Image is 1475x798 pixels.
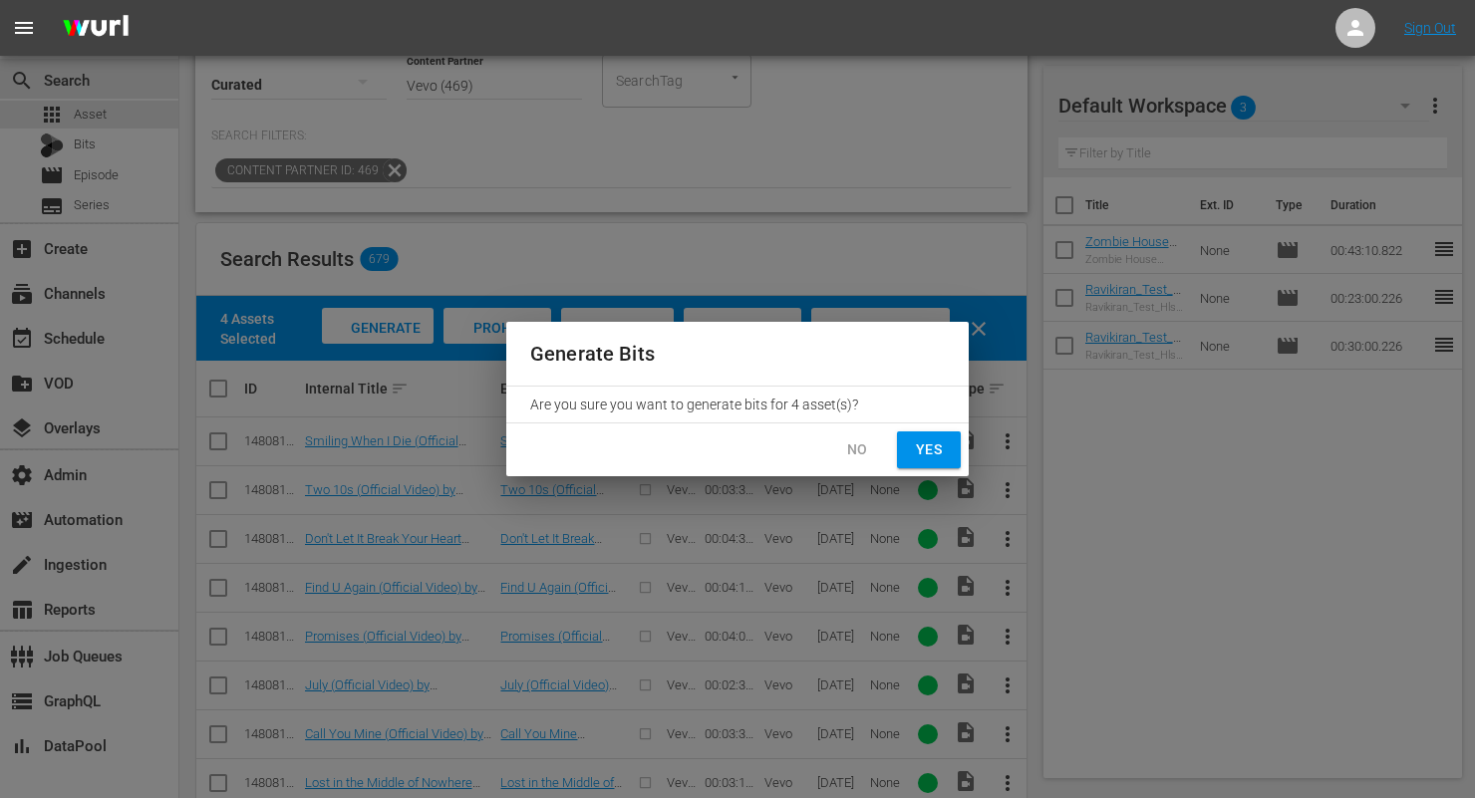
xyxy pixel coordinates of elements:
[913,437,945,462] span: Yes
[12,16,36,40] span: menu
[506,387,969,422] div: Are you sure you want to generate bits for 4 asset(s)?
[1404,20,1456,36] a: Sign Out
[530,338,945,370] h2: Generate Bits
[825,431,889,468] button: No
[841,437,873,462] span: No
[48,5,144,52] img: ans4CAIJ8jUAAAAAAAAAAAAAAAAAAAAAAAAgQb4GAAAAAAAAAAAAAAAAAAAAAAAAJMjXAAAAAAAAAAAAAAAAAAAAAAAAgAT5G...
[897,431,961,468] button: Yes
